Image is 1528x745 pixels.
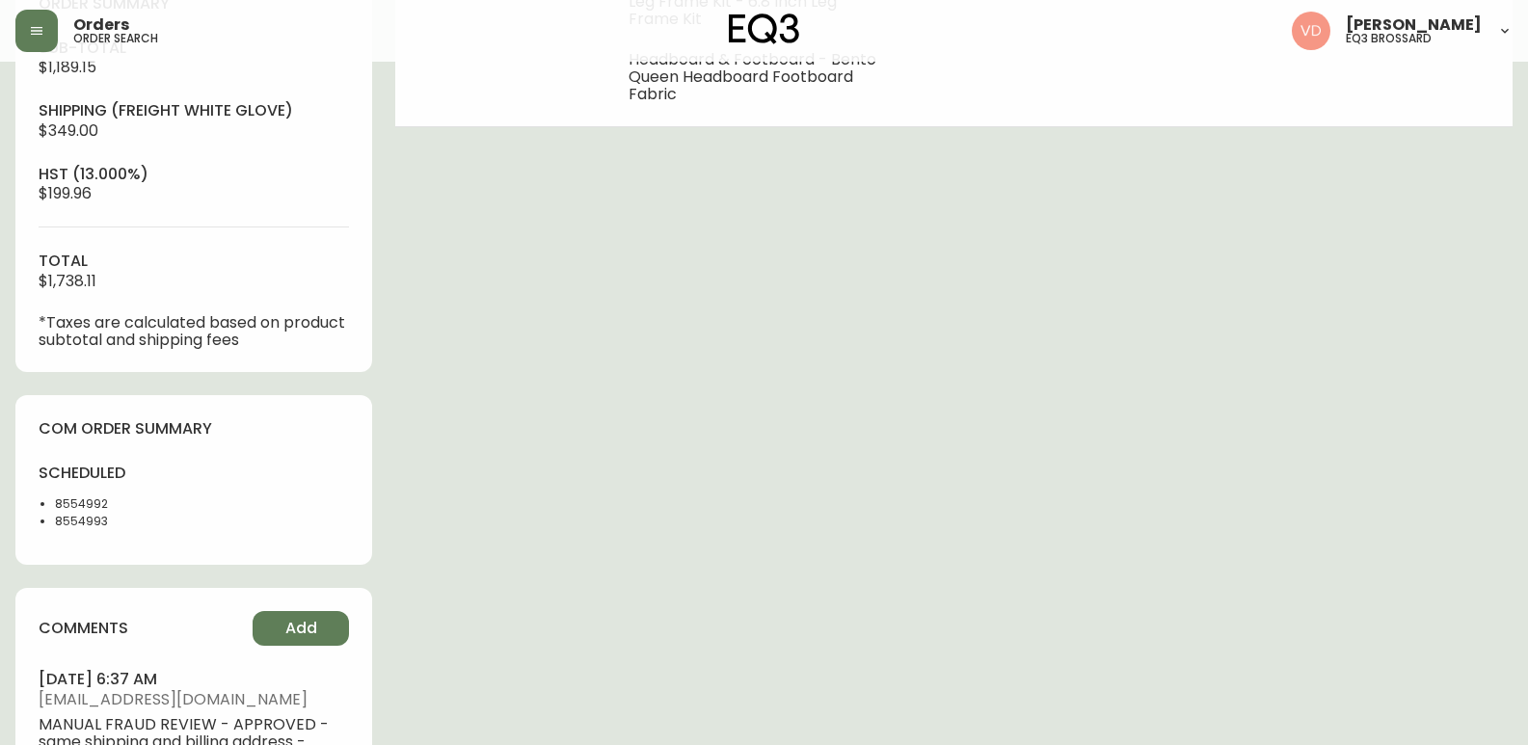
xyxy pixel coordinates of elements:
[73,17,129,33] span: Orders
[285,618,317,639] span: Add
[39,100,349,121] h4: Shipping ( Freight White Glove )
[55,513,182,530] li: 8554993
[629,51,887,103] li: Headboard & Footboard - Bento Queen Headboard Footboard Fabric
[1292,12,1330,50] img: 34cbe8de67806989076631741e6a7c6b
[1346,17,1482,33] span: [PERSON_NAME]
[39,691,349,708] span: [EMAIL_ADDRESS][DOMAIN_NAME]
[39,56,96,78] span: $1,189.15
[253,611,349,646] button: Add
[1346,33,1432,44] h5: eq3 brossard
[729,13,800,44] img: logo
[39,182,92,204] span: $199.96
[39,618,128,639] h4: comments
[39,120,98,142] span: $349.00
[39,270,96,292] span: $1,738.11
[39,669,349,690] h4: [DATE] 6:37 am
[39,251,349,272] h4: total
[39,314,349,349] p: *Taxes are calculated based on product subtotal and shipping fees
[39,164,349,185] h4: hst (13.000%)
[73,33,158,44] h5: order search
[39,463,182,484] h4: scheduled
[39,418,349,439] h4: com order summary
[55,495,182,513] li: 8554992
